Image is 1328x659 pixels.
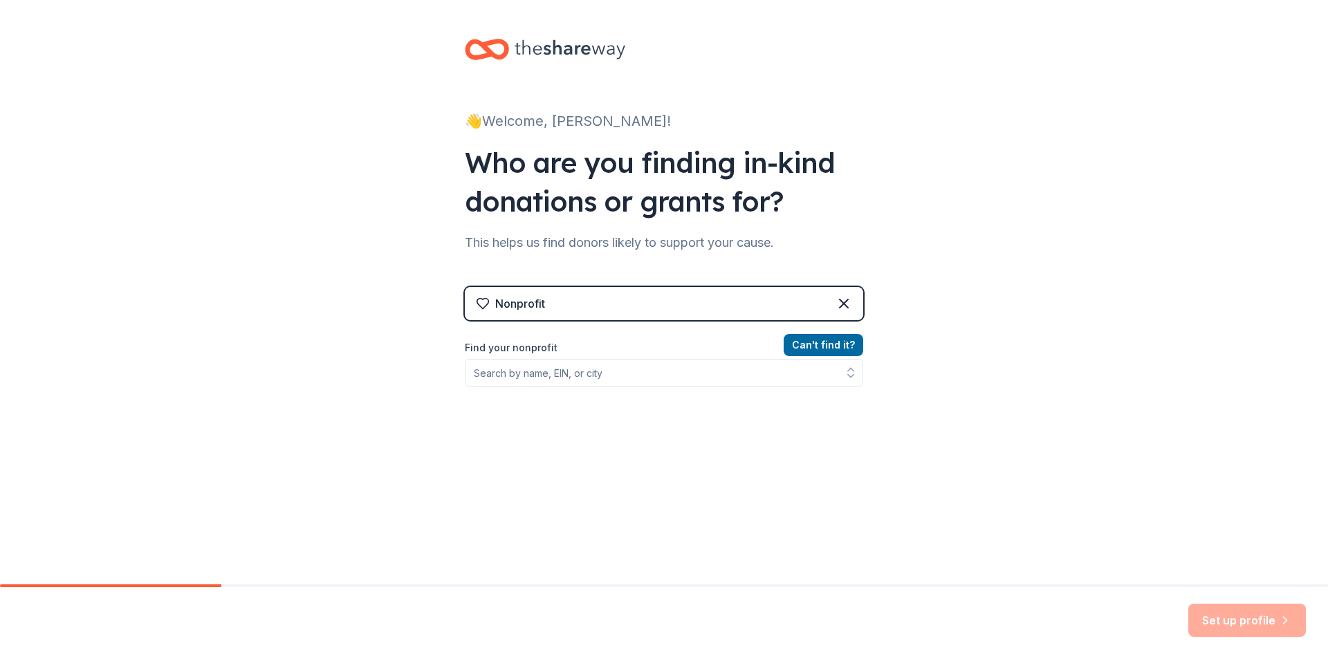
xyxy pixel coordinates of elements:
div: Nonprofit [495,295,545,312]
button: Can't find it? [784,334,863,356]
div: 👋 Welcome, [PERSON_NAME]! [465,110,863,132]
label: Find your nonprofit [465,340,863,356]
div: This helps us find donors likely to support your cause. [465,232,863,254]
div: Who are you finding in-kind donations or grants for? [465,143,863,221]
input: Search by name, EIN, or city [465,359,863,387]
